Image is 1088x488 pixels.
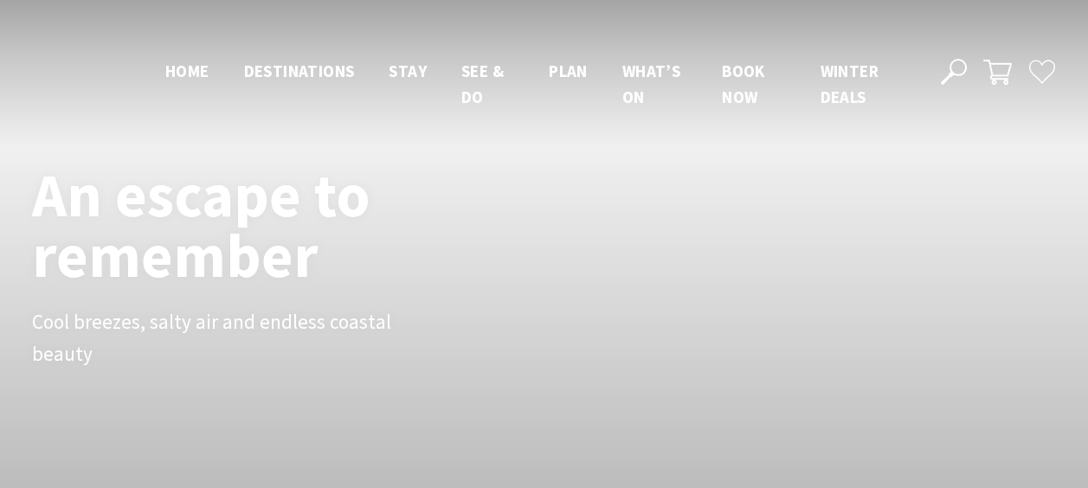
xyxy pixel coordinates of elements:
span: See & Do [461,61,504,107]
span: Stay [389,61,427,81]
span: Plan [549,61,588,81]
span: Destinations [244,61,355,81]
span: Book now [722,61,765,107]
p: Cool breezes, salty air and endless coastal beauty [32,306,422,370]
span: Winter Deals [821,61,879,107]
span: What’s On [622,61,680,107]
h1: An escape to remember [32,164,508,286]
span: Home [165,61,209,81]
nav: Main Menu [148,58,921,111]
